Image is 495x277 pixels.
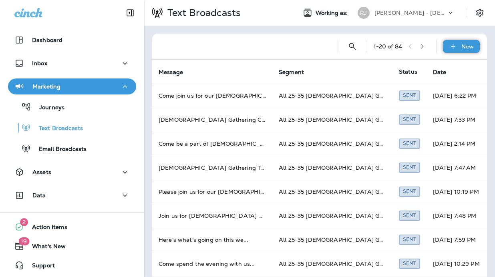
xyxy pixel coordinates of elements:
span: 2 [20,218,28,226]
p: [PERSON_NAME] - [DEMOGRAPHIC_DATA] Gathering [374,10,447,16]
span: 19 [18,237,29,245]
span: Support [24,262,55,272]
button: Dashboard [8,32,136,48]
button: Support [8,257,136,273]
td: Come spend the evening with us ... [152,252,272,276]
span: Date [433,68,457,76]
span: Created by Jay Benedict [399,139,420,147]
span: Date [433,69,447,76]
button: Settings [473,6,487,20]
span: Segment [279,69,304,76]
div: Sent [399,90,420,100]
td: [DATE] 7:48 PM [427,204,487,228]
button: Inbox [8,55,136,71]
td: Come join us for our [DEMOGRAPHIC_DATA] Ga ... [152,84,272,108]
button: Journeys [8,98,136,115]
td: [DATE] 2:14 PM [427,132,487,156]
div: Sent [399,163,420,173]
span: Working as: [316,10,350,16]
td: All 25-35 [DEMOGRAPHIC_DATA] Gathering [272,252,392,276]
button: Collapse Sidebar [119,5,141,21]
p: Dashboard [32,37,62,43]
div: Sent [399,259,420,269]
td: All 25-35 [DEMOGRAPHIC_DATA] Gathering [272,180,392,204]
td: Here's what's going on this we ... [152,228,272,252]
p: Journeys [31,104,64,112]
span: Status [399,68,417,75]
div: Sent [399,114,420,124]
span: Segment [279,68,314,76]
td: All 25-35 [DEMOGRAPHIC_DATA] Gathering [272,132,392,156]
span: Created by Jay Benedict [399,187,420,195]
td: Join us for [DEMOGRAPHIC_DATA] Gathering W ... [152,204,272,228]
span: Message [159,68,193,76]
td: Please join us for our [DEMOGRAPHIC_DATA] ... [152,180,272,204]
td: [DEMOGRAPHIC_DATA] Gathering Tonight at 7p ... [152,156,272,180]
p: Assets [32,169,51,175]
button: Search Text Broadcasts [344,38,360,54]
p: Data [32,192,46,199]
button: Email Broadcasts [8,140,136,157]
button: 19What's New [8,238,136,254]
td: [DATE] 7:33 PM [427,108,487,132]
td: Come be a part of [DEMOGRAPHIC_DATA] Gathe ... [152,132,272,156]
p: Marketing [32,83,60,90]
button: Data [8,187,136,203]
p: Text Broadcasts [31,125,83,132]
span: Created by Jay Benedict [399,163,420,171]
div: Sent [399,235,420,245]
td: [DATE] 10:29 PM [427,252,487,276]
button: 2Action Items [8,219,136,235]
span: Created by Jay Benedict [399,115,420,122]
td: [DATE] 7:59 PM [427,228,487,252]
td: All 25-35 [DEMOGRAPHIC_DATA] Gathering [272,84,392,108]
td: All 25-35 [DEMOGRAPHIC_DATA] Gathering [272,108,392,132]
td: [DATE] 10:19 PM [427,180,487,204]
span: Message [159,69,183,76]
div: Sent [399,211,420,221]
div: RJ [358,7,370,19]
div: Sent [399,187,420,197]
td: [DATE] 7:47 AM [427,156,487,180]
p: Text Broadcasts [164,7,241,19]
td: All 25-35 [DEMOGRAPHIC_DATA] Gathering [272,156,392,180]
span: Created by Jay Benedict [399,91,420,98]
p: Inbox [32,60,47,66]
button: Assets [8,164,136,180]
div: 1 - 20 of 84 [374,43,402,50]
span: Created by Jay Benedict [399,211,420,219]
p: New [461,43,474,50]
button: Marketing [8,78,136,94]
span: Created by Jay Benedict [399,259,420,267]
td: All 25-35 [DEMOGRAPHIC_DATA] Gathering [272,228,392,252]
td: [DATE] 6:22 PM [427,84,487,108]
button: Text Broadcasts [8,119,136,136]
span: Created by Jay Benedict [399,235,420,243]
p: Email Broadcasts [31,146,87,153]
div: Sent [399,138,420,149]
td: [DEMOGRAPHIC_DATA] Gathering Classes and D ... [152,108,272,132]
span: Action Items [24,224,67,233]
span: What's New [24,243,66,253]
td: All 25-35 [DEMOGRAPHIC_DATA] Gathering [272,204,392,228]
